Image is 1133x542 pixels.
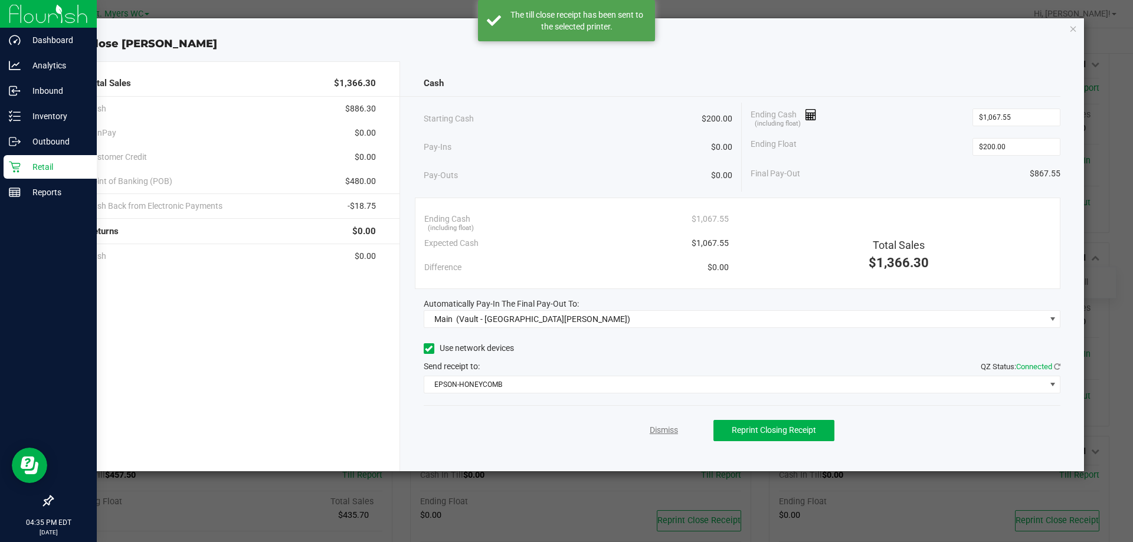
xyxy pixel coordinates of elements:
p: Retail [21,160,91,174]
span: QZ Status: [981,362,1060,371]
span: Main [434,314,453,324]
span: Ending Float [751,138,797,156]
p: Analytics [21,58,91,73]
span: -$18.75 [348,200,376,212]
inline-svg: Reports [9,186,21,198]
p: Reports [21,185,91,199]
div: Returns [87,219,376,244]
span: Final Pay-Out [751,167,800,180]
p: 04:35 PM EDT [5,517,91,528]
span: $0.00 [711,141,732,153]
span: $480.00 [345,175,376,188]
p: Inventory [21,109,91,123]
span: Connected [1016,362,1052,371]
a: Dismiss [650,424,678,436]
span: $0.00 [355,250,376,262]
span: Expected Cash [424,237,479,249]
inline-svg: Analytics [9,60,21,71]
span: (Vault - [GEOGRAPHIC_DATA][PERSON_NAME]) [456,314,630,324]
span: Automatically Pay-In The Final Pay-Out To: [424,299,579,308]
span: Pay-Ins [424,141,451,153]
iframe: Resource center [12,448,47,483]
inline-svg: Inbound [9,85,21,97]
div: The till close receipt has been sent to the selected printer. [507,9,646,32]
span: $0.00 [711,169,732,182]
span: $0.00 [355,127,376,139]
span: $200.00 [702,113,732,125]
span: (including float) [428,224,474,234]
span: Starting Cash [424,113,474,125]
span: Send receipt to: [424,362,480,371]
span: Cash Back from Electronic Payments [87,200,222,212]
span: Total Sales [873,239,925,251]
span: Pay-Outs [424,169,458,182]
inline-svg: Dashboard [9,34,21,46]
div: Close [PERSON_NAME] [58,36,1085,52]
span: Reprint Closing Receipt [732,425,816,435]
span: Ending Cash [751,109,817,126]
inline-svg: Outbound [9,136,21,147]
span: Point of Banking (POB) [87,175,172,188]
p: [DATE] [5,528,91,537]
inline-svg: Inventory [9,110,21,122]
button: Reprint Closing Receipt [713,420,834,441]
p: Dashboard [21,33,91,47]
span: $0.00 [708,261,729,274]
label: Use network devices [424,342,514,354]
span: Cash [424,77,444,90]
span: Difference [424,261,461,274]
inline-svg: Retail [9,161,21,173]
span: $1,067.55 [692,213,729,225]
p: Outbound [21,134,91,149]
span: $1,366.30 [334,77,376,90]
span: $867.55 [1030,167,1060,180]
span: $1,366.30 [869,255,929,270]
span: (including float) [755,119,801,129]
p: Inbound [21,84,91,98]
span: $0.00 [352,225,376,238]
span: $886.30 [345,103,376,115]
span: Total Sales [87,77,131,90]
span: Customer Credit [87,151,147,163]
span: $1,067.55 [692,237,729,249]
span: EPSON-HONEYCOMB [424,376,1046,393]
span: $0.00 [355,151,376,163]
span: CanPay [87,127,116,139]
span: Ending Cash [424,213,470,225]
